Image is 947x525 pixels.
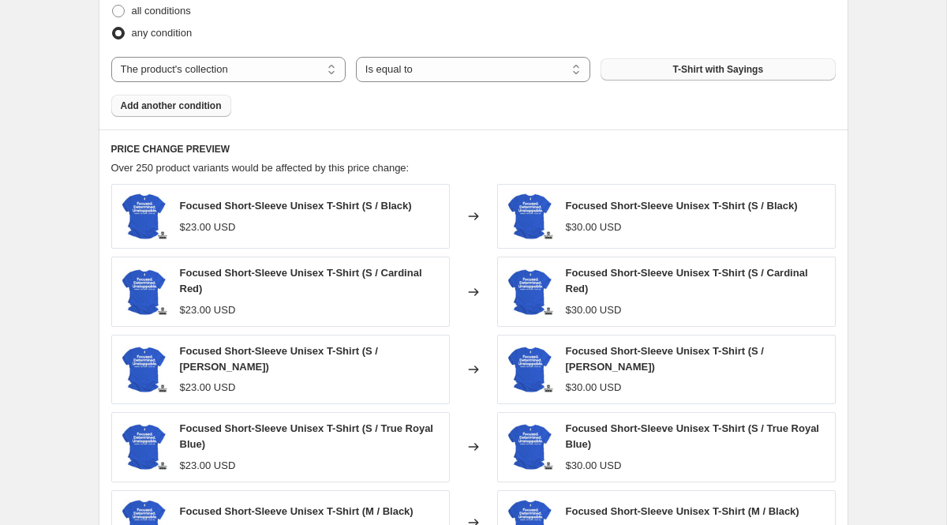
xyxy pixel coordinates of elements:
span: $23.00 USD [180,304,236,316]
span: $23.00 USD [180,381,236,393]
span: Focused Short-Sleeve Unisex T-Shirt (S / Cardinal Red) [566,267,808,294]
img: 1_1_13357226-ca7a-4210-8fe9-304db027a5c4_80x.jpg [506,268,553,316]
img: 1_1_13357226-ca7a-4210-8fe9-304db027a5c4_80x.jpg [506,423,553,471]
img: 1_1_13357226-ca7a-4210-8fe9-304db027a5c4_80x.jpg [120,268,167,316]
span: $23.00 USD [180,459,236,471]
span: $30.00 USD [566,304,622,316]
span: Focused Short-Sleeve Unisex T-Shirt (S / Black) [566,200,798,212]
span: $30.00 USD [566,459,622,471]
span: Focused Short-Sleeve Unisex T-Shirt (M / Black) [566,505,799,517]
span: $30.00 USD [566,381,622,393]
span: T-Shirt with Sayings [672,63,763,76]
span: Add another condition [121,99,222,112]
span: $30.00 USD [566,221,622,233]
span: Focused Short-Sleeve Unisex T-Shirt (S / Cardinal Red) [180,267,422,294]
span: Focused Short-Sleeve Unisex T-Shirt (S / True Royal Blue) [180,422,433,450]
span: Focused Short-Sleeve Unisex T-Shirt (M / Black) [180,505,414,517]
h6: PRICE CHANGE PREVIEW [111,143,836,156]
span: Over 250 product variants would be affected by this price change: [111,162,410,174]
img: 1_1_13357226-ca7a-4210-8fe9-304db027a5c4_80x.jpg [506,193,553,240]
img: 1_1_13357226-ca7a-4210-8fe9-304db027a5c4_80x.jpg [120,346,167,393]
span: $23.00 USD [180,221,236,233]
button: Add another condition [111,95,231,117]
span: any condition [132,27,193,39]
span: Focused Short-Sleeve Unisex T-Shirt (S / [PERSON_NAME]) [566,345,764,373]
span: Focused Short-Sleeve Unisex T-Shirt (S / [PERSON_NAME]) [180,345,378,373]
span: all conditions [132,5,191,17]
span: Focused Short-Sleeve Unisex T-Shirt (S / Black) [180,200,412,212]
button: T-Shirt with Sayings [601,58,835,81]
img: 1_1_13357226-ca7a-4210-8fe9-304db027a5c4_80x.jpg [120,423,167,471]
span: Focused Short-Sleeve Unisex T-Shirt (S / True Royal Blue) [566,422,819,450]
img: 1_1_13357226-ca7a-4210-8fe9-304db027a5c4_80x.jpg [506,346,553,393]
img: 1_1_13357226-ca7a-4210-8fe9-304db027a5c4_80x.jpg [120,193,167,240]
